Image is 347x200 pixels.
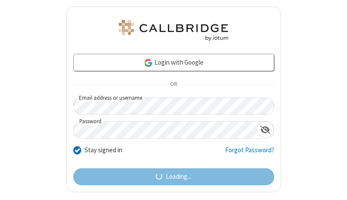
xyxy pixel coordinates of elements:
img: Astra [117,20,230,41]
input: Password [74,121,257,138]
a: Forgot Password? [225,145,274,162]
span: OR [167,79,180,91]
img: google-icon.png [144,58,153,68]
input: Email address or username [73,98,274,115]
iframe: Chat [325,177,340,194]
a: Login with Google [73,54,274,71]
button: Loading... [73,168,274,186]
label: Stay signed in [85,145,122,155]
div: Show password [257,121,274,138]
span: Loading... [166,172,191,182]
